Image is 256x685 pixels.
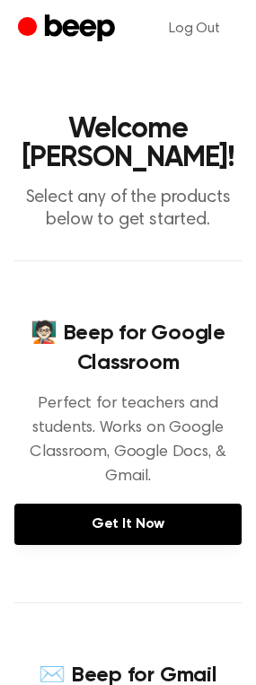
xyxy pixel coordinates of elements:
h1: Welcome [PERSON_NAME]! [14,115,242,172]
a: Beep [18,12,119,47]
p: Select any of the products below to get started. [14,187,242,232]
h4: 🧑🏻‍🏫 Beep for Google Classroom [14,319,242,378]
a: Log Out [151,7,238,50]
a: Get It Now [14,504,242,545]
p: Perfect for teachers and students. Works on Google Classroom, Google Docs, & Gmail. [14,392,242,489]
